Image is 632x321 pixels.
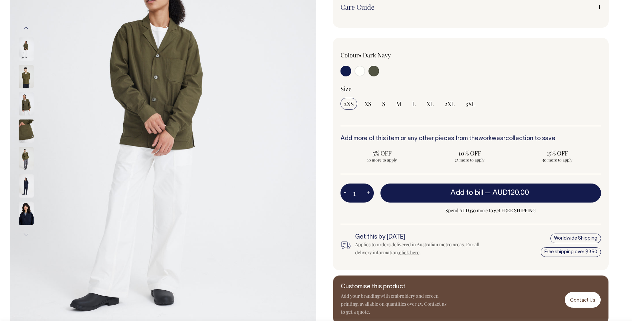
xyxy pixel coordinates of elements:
[465,100,475,108] span: 3XL
[492,190,529,196] span: AUD120.00
[359,51,361,59] span: •
[450,190,483,196] span: Add to bill
[19,202,34,225] img: dark-navy
[19,65,34,88] img: olive
[431,149,508,157] span: 10% OFF
[363,51,391,59] label: Dark Navy
[355,234,483,241] h6: Get this by [DATE]
[382,100,385,108] span: S
[361,98,375,110] input: XS
[19,147,34,171] img: olive
[340,51,445,59] div: Colour
[340,147,424,165] input: 5% OFF 10 more to apply
[340,187,350,200] button: -
[19,175,34,198] img: dark-navy
[340,135,601,142] h6: Add more of this item or any other pieces from the collection to save
[426,100,434,108] span: XL
[363,187,374,200] button: +
[21,21,31,36] button: Previous
[379,98,389,110] input: S
[341,284,447,290] h6: Customise this product
[444,100,455,108] span: 2XL
[462,98,479,110] input: 3XL
[21,227,31,242] button: Next
[441,98,458,110] input: 2XL
[380,207,601,215] span: Spend AUD350 more to get FREE SHIPPING
[519,149,596,157] span: 15% OFF
[364,100,371,108] span: XS
[393,98,405,110] input: M
[519,157,596,163] span: 50 more to apply
[19,38,34,61] img: olive
[344,100,354,108] span: 2XS
[485,190,531,196] span: —
[515,147,599,165] input: 15% OFF 50 more to apply
[412,100,416,108] span: L
[19,120,34,143] img: olive
[341,292,447,316] p: Add your branding with embroidery and screen printing, available on quantities over 25. Contact u...
[565,292,601,308] a: Contact Us
[19,92,34,116] img: olive
[355,241,483,257] div: Applies to orders delivered in Australian metro areas. For all delivery information, .
[344,149,421,157] span: 5% OFF
[340,85,601,93] div: Size
[478,136,505,141] a: workwear
[428,147,511,165] input: 10% OFF 25 more to apply
[431,157,508,163] span: 25 more to apply
[340,3,601,11] a: Care Guide
[409,98,419,110] input: L
[380,184,601,202] button: Add to bill —AUD120.00
[396,100,401,108] span: M
[399,249,419,256] a: click here
[344,157,421,163] span: 10 more to apply
[423,98,437,110] input: XL
[340,98,357,110] input: 2XS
